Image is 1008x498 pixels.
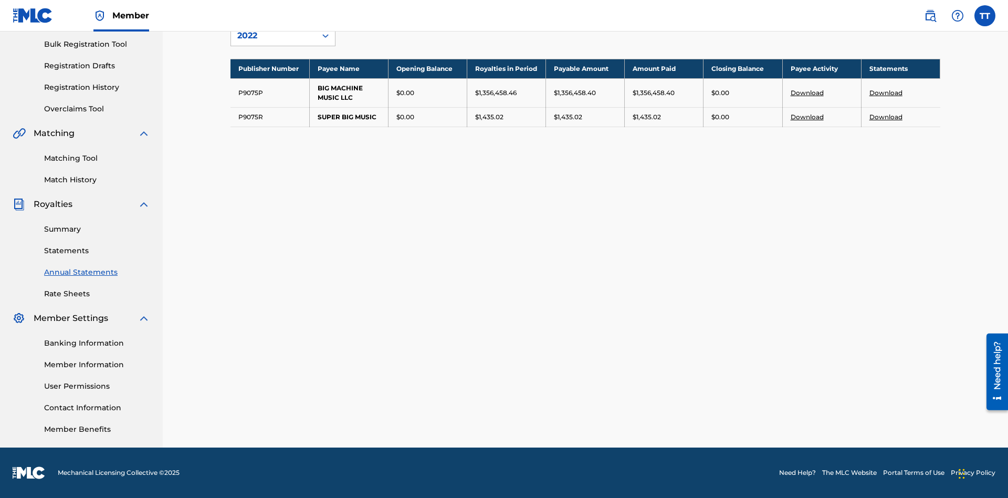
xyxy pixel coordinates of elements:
img: search [924,9,937,22]
img: help [951,9,964,22]
a: Banking Information [44,338,150,349]
p: $1,435.02 [633,112,661,122]
iframe: Chat Widget [955,448,1008,498]
img: expand [138,312,150,325]
a: Public Search [920,5,941,26]
th: Closing Balance [703,59,782,78]
a: Member Information [44,359,150,370]
a: Registration History [44,82,150,93]
td: P9075P [230,78,309,107]
th: Payee Activity [782,59,861,78]
a: Member Benefits [44,424,150,435]
td: SUPER BIG MUSIC [309,107,388,127]
img: Top Rightsholder [93,9,106,22]
th: Payee Name [309,59,388,78]
img: expand [138,127,150,140]
img: logo [13,466,45,479]
a: Privacy Policy [951,468,995,478]
img: expand [138,198,150,211]
th: Royalties in Period [467,59,545,78]
span: Matching [34,127,75,140]
a: Annual Statements [44,267,150,278]
p: $0.00 [396,88,414,98]
div: Drag [959,458,965,490]
a: Download [791,113,824,121]
p: $0.00 [396,112,414,122]
a: Need Help? [779,468,816,478]
img: MLC Logo [13,8,53,23]
p: $1,435.02 [554,112,582,122]
a: Download [791,89,824,97]
a: Download [869,89,902,97]
td: BIG MACHINE MUSIC LLC [309,78,388,107]
a: Download [869,113,902,121]
div: Help [947,5,968,26]
iframe: Resource Center [979,329,1008,416]
a: Registration Drafts [44,60,150,71]
a: Rate Sheets [44,288,150,299]
img: Matching [13,127,26,140]
p: $0.00 [711,112,729,122]
div: User Menu [974,5,995,26]
a: Overclaims Tool [44,103,150,115]
th: Opening Balance [388,59,467,78]
th: Amount Paid [625,59,703,78]
a: Match History [44,174,150,185]
td: P9075R [230,107,309,127]
p: $0.00 [711,88,729,98]
p: $1,356,458.46 [475,88,517,98]
p: $1,356,458.40 [554,88,596,98]
th: Statements [861,59,940,78]
a: User Permissions [44,381,150,392]
a: Contact Information [44,402,150,413]
a: Summary [44,224,150,235]
a: Statements [44,245,150,256]
p: $1,435.02 [475,112,503,122]
span: Royalties [34,198,72,211]
span: Mechanical Licensing Collective © 2025 [58,468,180,478]
a: Matching Tool [44,153,150,164]
img: Member Settings [13,312,25,325]
a: Portal Terms of Use [883,468,944,478]
span: Member [112,9,149,22]
a: The MLC Website [822,468,877,478]
span: Member Settings [34,312,108,325]
div: 2022 [237,29,310,42]
img: Royalties [13,198,25,211]
th: Publisher Number [230,59,309,78]
th: Payable Amount [546,59,625,78]
a: Bulk Registration Tool [44,39,150,50]
p: $1,356,458.40 [633,88,675,98]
